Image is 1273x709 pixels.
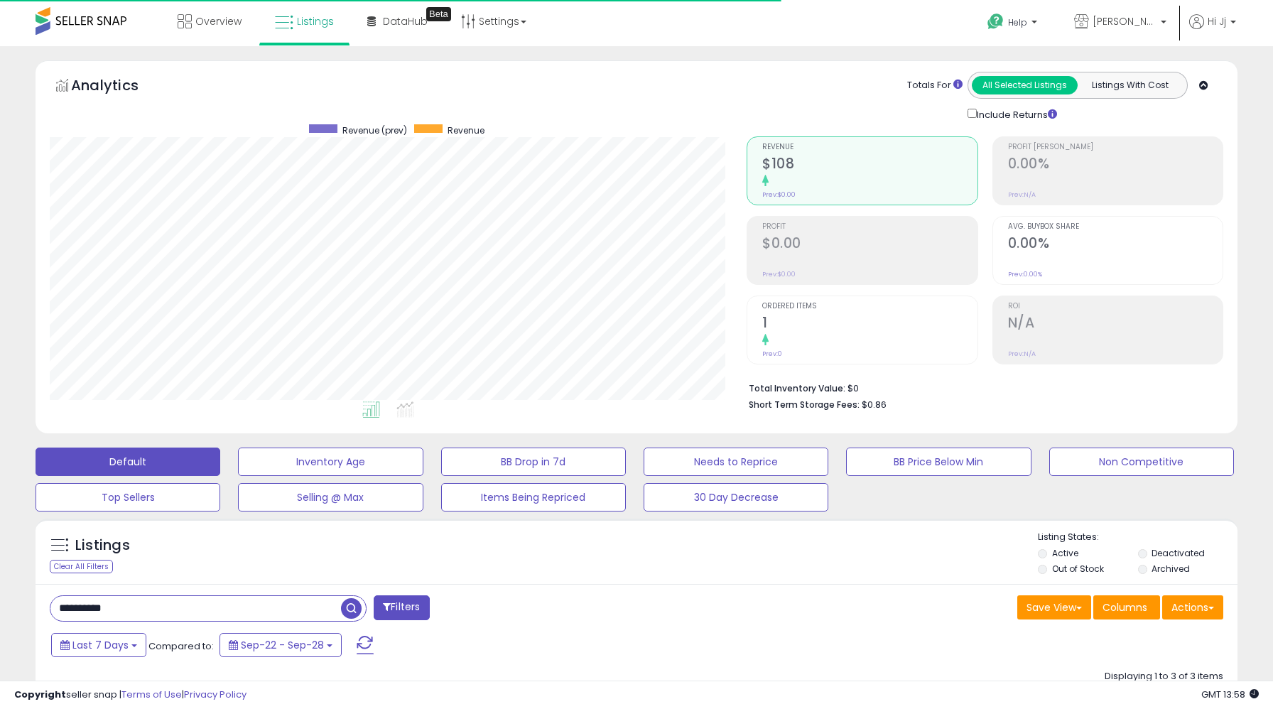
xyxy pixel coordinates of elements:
[1008,270,1042,278] small: Prev: 0.00%
[241,638,324,652] span: Sep-22 - Sep-28
[846,448,1031,476] button: BB Price Below Min
[762,235,977,254] h2: $0.00
[749,382,845,394] b: Total Inventory Value:
[121,688,182,701] a: Terms of Use
[1049,448,1234,476] button: Non Competitive
[148,639,214,653] span: Compared to:
[1052,547,1078,559] label: Active
[1093,595,1160,619] button: Columns
[1152,547,1205,559] label: Deactivated
[907,79,963,92] div: Totals For
[297,14,334,28] span: Listings
[238,448,423,476] button: Inventory Age
[1008,144,1223,151] span: Profit [PERSON_NAME]
[448,124,484,136] span: Revenue
[36,483,220,512] button: Top Sellers
[51,633,146,657] button: Last 7 Days
[1077,76,1183,94] button: Listings With Cost
[342,124,407,136] span: Revenue (prev)
[1093,14,1156,28] span: [PERSON_NAME]'s Movies
[1052,563,1104,575] label: Out of Stock
[644,448,828,476] button: Needs to Reprice
[1008,303,1223,310] span: ROI
[749,399,860,411] b: Short Term Storage Fees:
[71,75,166,99] h5: Analytics
[1189,14,1236,46] a: Hi Jj
[1162,595,1223,619] button: Actions
[1201,688,1259,701] span: 2025-10-7 13:58 GMT
[1103,600,1147,615] span: Columns
[1152,563,1190,575] label: Archived
[1038,531,1237,544] p: Listing States:
[195,14,242,28] span: Overview
[957,106,1074,122] div: Include Returns
[1017,595,1091,619] button: Save View
[14,688,247,702] div: seller snap | |
[762,315,977,334] h2: 1
[50,560,113,573] div: Clear All Filters
[762,156,977,175] h2: $108
[972,76,1078,94] button: All Selected Listings
[1208,14,1226,28] span: Hi Jj
[441,448,626,476] button: BB Drop in 7d
[1008,223,1223,231] span: Avg. Buybox Share
[238,483,423,512] button: Selling @ Max
[1008,350,1036,358] small: Prev: N/A
[426,7,451,21] div: Tooltip anchor
[220,633,342,657] button: Sep-22 - Sep-28
[762,270,796,278] small: Prev: $0.00
[762,350,782,358] small: Prev: 0
[184,688,247,701] a: Privacy Policy
[1008,315,1223,334] h2: N/A
[862,398,887,411] span: $0.86
[749,379,1213,396] li: $0
[441,483,626,512] button: Items Being Repriced
[762,223,977,231] span: Profit
[762,303,977,310] span: Ordered Items
[976,2,1051,46] a: Help
[374,595,429,620] button: Filters
[14,688,66,701] strong: Copyright
[1008,156,1223,175] h2: 0.00%
[987,13,1004,31] i: Get Help
[1008,190,1036,199] small: Prev: N/A
[383,14,428,28] span: DataHub
[762,144,977,151] span: Revenue
[1008,16,1027,28] span: Help
[36,448,220,476] button: Default
[72,638,129,652] span: Last 7 Days
[644,483,828,512] button: 30 Day Decrease
[75,536,130,556] h5: Listings
[1008,235,1223,254] h2: 0.00%
[762,190,796,199] small: Prev: $0.00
